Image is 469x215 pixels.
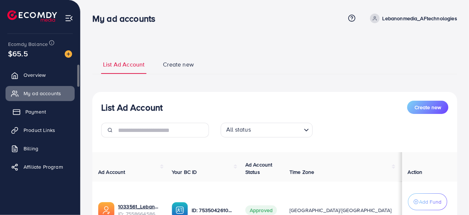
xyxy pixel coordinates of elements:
[6,123,75,137] a: Product Links
[289,168,314,176] span: Time Zone
[438,182,463,209] iframe: Chat
[98,168,125,176] span: Ad Account
[253,124,301,136] input: Search for option
[103,60,145,69] span: List Ad Account
[245,205,277,215] span: Approved
[225,124,252,136] span: All status
[383,14,457,23] p: Lebanonmedia_AFtechnologies
[65,14,73,22] img: menu
[101,102,163,113] h3: List Ad Account
[92,13,161,24] h3: My ad accounts
[65,50,72,58] img: image
[6,104,75,119] a: Payment
[118,203,160,210] a: 1033561_Lebanonmedia_AFtechnologies_1759889050476
[163,60,194,69] span: Create new
[7,10,57,22] img: logo
[419,197,442,206] p: Add Fund
[415,104,441,111] span: Create new
[24,145,38,152] span: Billing
[289,207,392,214] span: [GEOGRAPHIC_DATA]/[GEOGRAPHIC_DATA]
[8,48,28,59] span: $65.5
[24,90,61,97] span: My ad accounts
[24,126,55,134] span: Product Links
[367,14,457,23] a: Lebanonmedia_AFtechnologies
[24,163,63,171] span: Affiliate Program
[221,123,313,137] div: Search for option
[6,68,75,82] a: Overview
[6,86,75,101] a: My ad accounts
[6,160,75,174] a: Affiliate Program
[245,161,273,176] span: Ad Account Status
[192,206,234,215] p: ID: 7535042610151407617
[25,108,46,115] span: Payment
[408,168,423,176] span: Action
[8,40,48,48] span: Ecomdy Balance
[408,193,447,210] button: Add Fund
[24,71,46,79] span: Overview
[407,101,448,114] button: Create new
[172,168,197,176] span: Your BC ID
[6,141,75,156] a: Billing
